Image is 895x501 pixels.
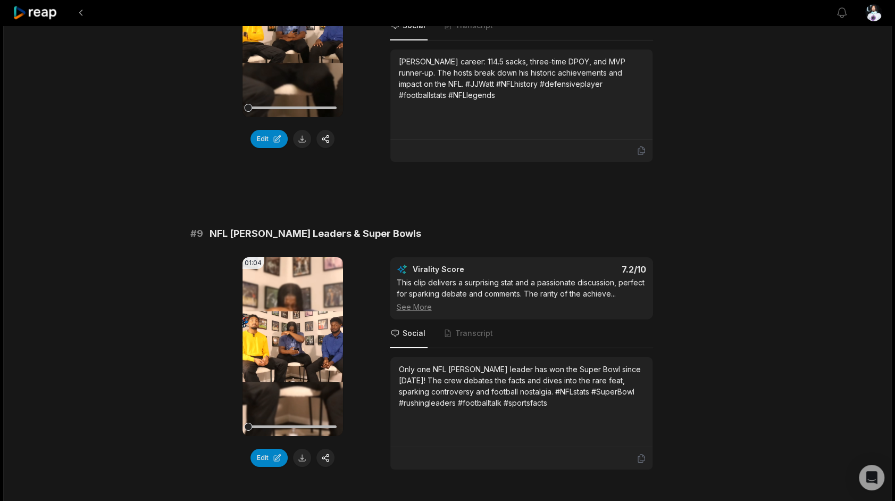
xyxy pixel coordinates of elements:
nav: Tabs [390,319,653,348]
span: Transcript [455,328,493,339]
button: Edit [250,130,288,148]
span: # 9 [190,226,203,241]
span: Social [403,328,425,339]
nav: Tabs [390,12,653,40]
div: Only one NFL [PERSON_NAME] leader has won the Super Bowl since [DATE]! The crew debates the facts... [399,364,644,408]
button: Edit [250,449,288,467]
div: 7.2 /10 [532,264,646,275]
div: This clip delivers a surprising stat and a passionate discussion, perfect for sparking debate and... [397,277,646,313]
div: See More [397,301,646,313]
div: Virality Score [413,264,527,275]
span: Social [403,20,425,31]
div: [PERSON_NAME] career: 114.5 sacks, three-time DPOY, and MVP runner-up. The hosts break down his h... [399,56,644,101]
span: Transcript [455,20,493,31]
video: Your browser does not support mp4 format. [242,257,343,436]
div: Open Intercom Messenger [859,465,884,490]
span: NFL [PERSON_NAME] Leaders & Super Bowls [210,226,421,241]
